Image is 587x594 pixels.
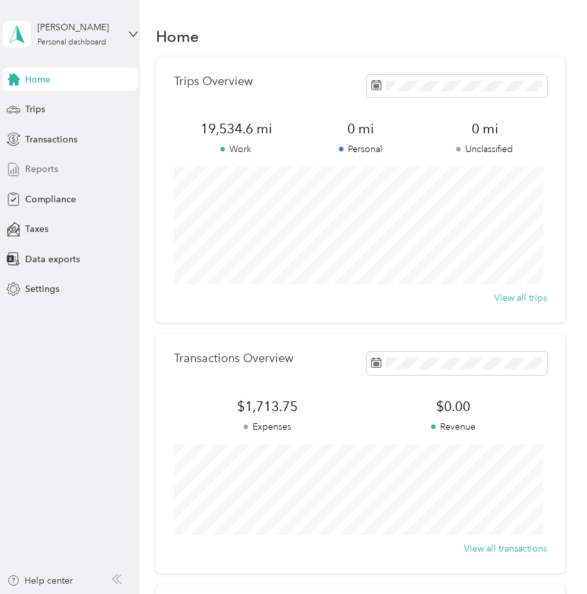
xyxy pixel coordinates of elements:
[25,282,59,296] span: Settings
[464,542,547,555] button: View all transactions
[25,222,48,236] span: Taxes
[156,30,199,43] h1: Home
[25,133,77,146] span: Transactions
[174,142,298,156] p: Work
[174,352,293,365] p: Transactions Overview
[360,420,546,434] p: Revenue
[174,398,360,416] span: $1,713.75
[25,253,80,266] span: Data exports
[37,39,106,46] div: Personal dashboard
[298,120,423,138] span: 0 mi
[7,574,73,588] button: Help center
[37,21,118,34] div: [PERSON_NAME]
[423,120,547,138] span: 0 mi
[298,142,423,156] p: Personal
[515,522,587,594] iframe: Everlance-gr Chat Button Frame
[174,420,360,434] p: Expenses
[25,193,76,206] span: Compliance
[25,73,50,86] span: Home
[174,75,253,88] p: Trips Overview
[25,102,45,116] span: Trips
[360,398,546,416] span: $0.00
[494,291,547,305] button: View all trips
[423,142,547,156] p: Unclassified
[174,120,298,138] span: 19,534.6 mi
[25,162,58,176] span: Reports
